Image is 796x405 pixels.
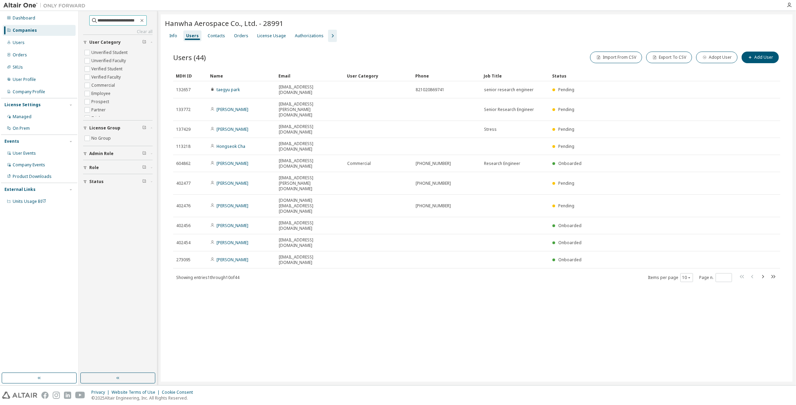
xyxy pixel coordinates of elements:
[165,18,284,28] span: Hanwha Aerospace Co., Ltd. - 28991
[176,203,191,209] span: 402476
[217,257,248,263] a: [PERSON_NAME]
[279,220,341,231] span: [EMAIL_ADDRESS][DOMAIN_NAME]
[257,33,286,39] div: License Usage
[347,161,371,166] span: Commercial
[176,240,191,246] span: 402454
[416,181,451,186] span: [PHONE_NUMBER]
[41,392,49,399] img: facebook.svg
[142,40,146,45] span: Clear filter
[13,151,36,156] div: User Events
[83,160,153,175] button: Role
[13,15,35,21] div: Dashboard
[217,126,248,132] a: [PERSON_NAME]
[91,106,107,114] label: Partner
[558,143,574,149] span: Pending
[176,107,191,112] span: 133772
[552,70,739,81] div: Status
[2,392,37,399] img: altair_logo.svg
[696,52,738,63] button: Adopt User
[176,275,239,280] span: Showing entries 1 through 10 of 44
[13,52,27,58] div: Orders
[91,48,129,57] label: Unverified Student
[83,174,153,189] button: Status
[279,141,341,152] span: [EMAIL_ADDRESS][DOMAIN_NAME]
[176,87,191,93] span: 132657
[208,33,225,39] div: Contacts
[234,33,248,39] div: Orders
[278,70,341,81] div: Email
[13,174,52,179] div: Product Downloads
[279,84,341,95] span: [EMAIL_ADDRESS][DOMAIN_NAME]
[91,114,101,122] label: Trial
[558,223,582,228] span: Onboarded
[89,151,114,156] span: Admin Role
[416,161,451,166] span: [PHONE_NUMBER]
[176,223,191,228] span: 402456
[13,40,25,45] div: Users
[279,158,341,169] span: [EMAIL_ADDRESS][DOMAIN_NAME]
[162,390,197,395] div: Cookie Consent
[217,203,248,209] a: [PERSON_NAME]
[13,65,23,70] div: SKUs
[13,126,30,131] div: On Prem
[279,198,341,214] span: [DOMAIN_NAME][EMAIL_ADDRESS][DOMAIN_NAME]
[83,121,153,136] button: License Group
[83,35,153,50] button: User Category
[83,29,153,34] a: Clear all
[89,179,104,184] span: Status
[217,160,248,166] a: [PERSON_NAME]
[89,165,99,170] span: Role
[484,70,547,81] div: Job Title
[4,139,19,144] div: Events
[4,102,41,108] div: License Settings
[217,87,240,93] a: taegyu park
[682,275,691,280] button: 10
[13,89,45,95] div: Company Profile
[558,180,574,186] span: Pending
[89,125,120,131] span: License Group
[91,98,110,106] label: Prospect
[89,40,121,45] span: User Category
[279,175,341,192] span: [EMAIL_ADDRESS][PERSON_NAME][DOMAIN_NAME]
[13,198,46,204] span: Units Usage BI
[3,2,89,9] img: Altair One
[217,107,248,112] a: [PERSON_NAME]
[169,33,177,39] div: Info
[217,223,248,228] a: [PERSON_NAME]
[648,273,693,282] span: Items per page
[295,33,324,39] div: Authorizations
[279,101,341,118] span: [EMAIL_ADDRESS][PERSON_NAME][DOMAIN_NAME]
[83,146,153,161] button: Admin Role
[217,180,248,186] a: [PERSON_NAME]
[347,70,410,81] div: User Category
[558,240,582,246] span: Onboarded
[142,125,146,131] span: Clear filter
[484,107,534,112] span: Senior Research Engineer
[484,127,497,132] span: Stress
[279,124,341,135] span: [EMAIL_ADDRESS][DOMAIN_NAME]
[176,161,191,166] span: 604862
[484,161,520,166] span: Research Engineer
[142,151,146,156] span: Clear filter
[279,237,341,248] span: [EMAIL_ADDRESS][DOMAIN_NAME]
[142,179,146,184] span: Clear filter
[416,203,451,209] span: [PHONE_NUMBER]
[416,87,444,93] span: 821020869741
[742,52,779,63] button: Add User
[176,144,191,149] span: 113218
[176,70,205,81] div: MDH ID
[176,181,191,186] span: 402477
[13,28,37,33] div: Companies
[53,392,60,399] img: instagram.svg
[13,77,36,82] div: User Profile
[699,273,732,282] span: Page n.
[173,53,206,62] span: Users (44)
[91,57,127,65] label: Unverified Faculty
[590,52,642,63] button: Import From CSV
[217,240,248,246] a: [PERSON_NAME]
[13,162,45,168] div: Company Events
[4,187,36,192] div: External Links
[64,392,71,399] img: linkedin.svg
[646,52,692,63] button: Export To CSV
[558,126,574,132] span: Pending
